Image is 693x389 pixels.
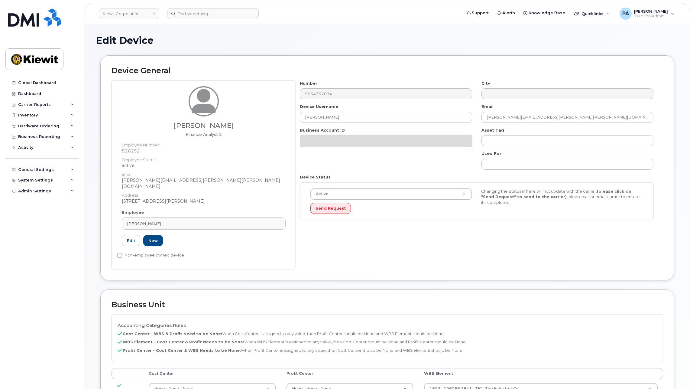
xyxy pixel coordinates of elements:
[311,189,472,200] a: Active
[122,235,140,246] a: Edit
[122,198,286,204] dd: [STREET_ADDRESS][PERSON_NAME]
[281,368,419,379] th: Profit Center
[481,104,494,110] label: Email
[122,162,286,168] dd: active
[300,174,331,180] label: Device Status
[122,154,286,163] dt: Employee Status:
[419,368,663,379] th: WBS Element
[143,368,281,379] th: Cost Center
[112,67,663,75] h2: Device General
[123,331,222,336] b: Cost Center - WBS & Profit Need to be None:
[117,252,184,259] label: Non-employee owned device
[122,139,286,148] dt: Employee Number:
[122,210,144,215] label: Employee
[310,203,351,214] button: Send Request
[122,189,286,198] dt: Address:
[300,104,338,110] label: Device Username
[300,80,317,86] label: Number
[186,132,222,137] span: Job title
[122,122,286,129] h3: [PERSON_NAME]
[118,323,657,328] h4: Accounting Categories Rules
[117,253,122,258] input: Non-employee owned device
[122,148,286,154] dd: 526252
[481,80,490,86] label: City
[123,339,244,344] b: WBS Element - Cost Center & Profit Needs to be None:
[481,151,501,156] label: Used For
[122,217,286,230] a: [PERSON_NAME]
[112,301,663,309] h2: Business Unit
[118,331,657,337] p: When Cost Center is assigned to any value, then Profit Center should be None and WBS Element shou...
[122,177,286,189] dd: [PERSON_NAME][EMAIL_ADDRESS][PERSON_NAME][PERSON_NAME][DOMAIN_NAME]
[118,348,657,353] p: When Profit Center is assigned to any value, then Cost Center should be None and WBS Element shou...
[127,221,161,227] span: [PERSON_NAME]
[481,127,504,133] label: Asset Tag
[123,348,241,353] b: Profit Center - Cost Center & WBS Needs to be None:
[143,235,163,246] a: New
[96,35,679,46] h1: Edit Device
[300,127,345,133] label: Business Account ID
[477,188,647,205] div: Changing the Status in here will not update with the carrier, , please call or email carrier to e...
[118,339,657,345] p: When WBS Element is assigned to any value, then Cost Center should be None and Profit Center shou...
[312,191,329,197] span: Active
[122,168,286,177] dt: Email:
